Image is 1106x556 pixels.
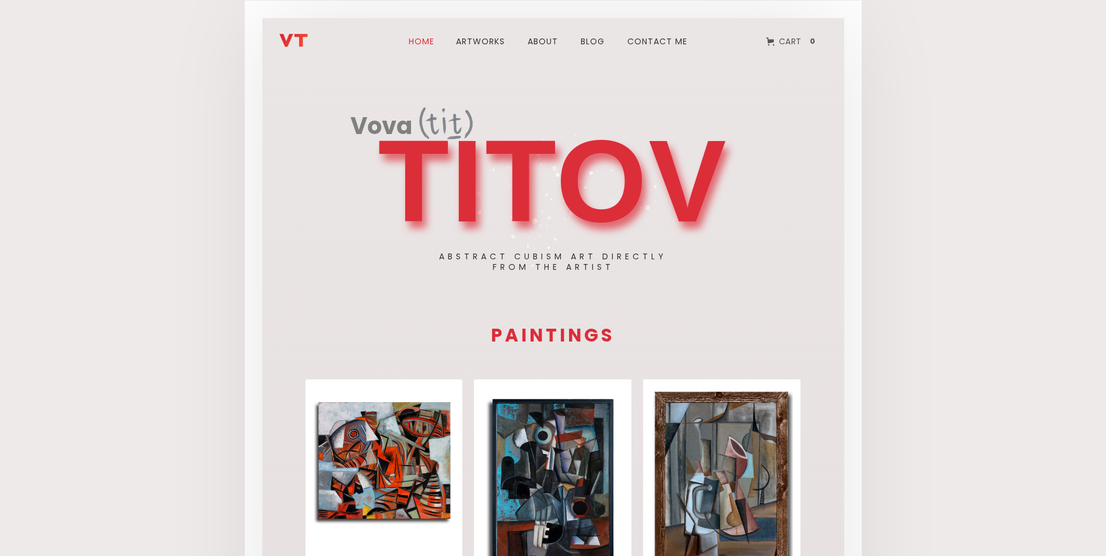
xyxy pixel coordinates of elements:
[378,129,728,234] h1: TITOV
[350,105,756,239] a: VovaTitTITOVAbstract Cubism ART directlyfrom the artist
[521,20,565,62] a: about
[449,20,512,62] a: ARTWORks
[806,36,819,47] div: 0
[300,326,807,344] h3: PAINTINGS
[313,398,455,526] img: Painting, 75 w x 85 h cm, Oil on canvas
[620,20,694,62] a: Contact me
[350,114,412,140] h2: Vova
[574,20,612,62] a: blog
[279,34,308,47] img: Vladimir Titov
[779,34,802,49] div: Cart
[403,20,440,62] a: Home
[279,24,349,47] a: home
[419,107,473,139] img: Tit
[439,251,667,272] h2: Abstract Cubism ART directly from the artist
[757,29,827,54] a: Open empty cart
